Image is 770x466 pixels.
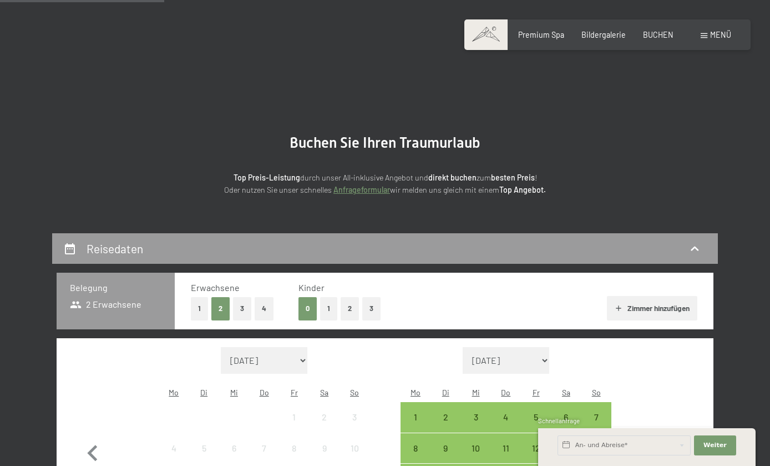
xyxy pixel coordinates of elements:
[581,402,611,432] div: Sun Sep 07 2025
[233,297,251,320] button: 3
[362,297,381,320] button: 3
[521,433,551,463] div: Fri Sep 12 2025
[310,402,340,432] div: Anreise nicht möglich
[460,402,490,432] div: Anreise möglich
[249,433,279,463] div: Thu Aug 07 2025
[521,402,551,432] div: Anreise möglich
[341,297,359,320] button: 2
[430,402,460,432] div: Anreise möglich
[340,402,369,432] div: Sun Aug 03 2025
[402,413,429,440] div: 1
[249,433,279,463] div: Anreise nicht möglich
[411,388,421,397] abbr: Montag
[340,402,369,432] div: Anreise nicht möglich
[234,173,300,182] strong: Top Preis-Leistung
[401,433,430,463] div: Anreise möglich
[219,433,249,463] div: Anreise nicht möglich
[581,30,626,39] a: Bildergalerie
[499,185,546,194] strong: Top Angebot.
[298,282,325,293] span: Kinder
[460,402,490,432] div: Wed Sep 03 2025
[310,402,340,432] div: Sat Aug 02 2025
[710,30,731,39] span: Menü
[219,433,249,463] div: Wed Aug 06 2025
[491,433,521,463] div: Anreise möglich
[401,402,430,432] div: Anreise möglich
[310,433,340,463] div: Sat Aug 09 2025
[298,297,317,320] button: 0
[311,413,338,440] div: 2
[401,402,430,432] div: Mon Sep 01 2025
[430,433,460,463] div: Anreise möglich
[551,402,581,432] div: Anreise möglich
[562,388,570,397] abbr: Samstag
[169,388,179,397] abbr: Montag
[521,402,551,432] div: Fri Sep 05 2025
[442,388,449,397] abbr: Dienstag
[310,433,340,463] div: Anreise nicht möglich
[522,413,550,440] div: 5
[291,388,298,397] abbr: Freitag
[279,402,309,432] div: Anreise nicht möglich
[350,388,359,397] abbr: Sonntag
[521,433,551,463] div: Anreise möglich
[430,402,460,432] div: Tue Sep 02 2025
[582,413,610,440] div: 7
[191,297,208,320] button: 1
[501,388,510,397] abbr: Donnerstag
[260,388,269,397] abbr: Donnerstag
[472,388,480,397] abbr: Mittwoch
[320,297,337,320] button: 1
[87,242,143,255] h2: Reisedaten
[279,433,309,463] div: Anreise nicht möglich
[70,282,161,294] h3: Belegung
[462,413,489,440] div: 3
[230,388,238,397] abbr: Mittwoch
[70,298,141,310] span: 2 Erwachsene
[340,433,369,463] div: Sun Aug 10 2025
[694,435,736,455] button: Weiter
[159,433,189,463] div: Anreise nicht möglich
[159,433,189,463] div: Mon Aug 04 2025
[581,402,611,432] div: Anreise möglich
[279,402,309,432] div: Fri Aug 01 2025
[341,413,368,440] div: 3
[460,433,490,463] div: Anreise möglich
[551,402,581,432] div: Sat Sep 06 2025
[428,173,477,182] strong: direkt buchen
[491,433,521,463] div: Thu Sep 11 2025
[320,388,328,397] abbr: Samstag
[211,297,230,320] button: 2
[533,388,540,397] abbr: Freitag
[333,185,390,194] a: Anfrageformular
[491,402,521,432] div: Thu Sep 04 2025
[189,433,219,463] div: Anreise nicht möglich
[703,441,727,450] span: Weiter
[191,282,240,293] span: Erwachsene
[340,433,369,463] div: Anreise nicht möglich
[279,433,309,463] div: Fri Aug 08 2025
[552,413,580,440] div: 6
[432,413,459,440] div: 2
[491,173,535,182] strong: besten Preis
[189,433,219,463] div: Tue Aug 05 2025
[255,297,273,320] button: 4
[460,433,490,463] div: Wed Sep 10 2025
[290,134,480,151] span: Buchen Sie Ihren Traumurlaub
[430,433,460,463] div: Tue Sep 09 2025
[518,30,564,39] a: Premium Spa
[538,417,580,424] span: Schnellanfrage
[592,388,601,397] abbr: Sonntag
[401,433,430,463] div: Mon Sep 08 2025
[607,296,697,320] button: Zimmer hinzufügen
[492,413,520,440] div: 4
[280,413,308,440] div: 1
[491,402,521,432] div: Anreise möglich
[141,172,629,197] p: durch unser All-inklusive Angebot und zum ! Oder nutzen Sie unser schnelles wir melden uns gleich...
[643,30,673,39] a: BUCHEN
[200,388,207,397] abbr: Dienstag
